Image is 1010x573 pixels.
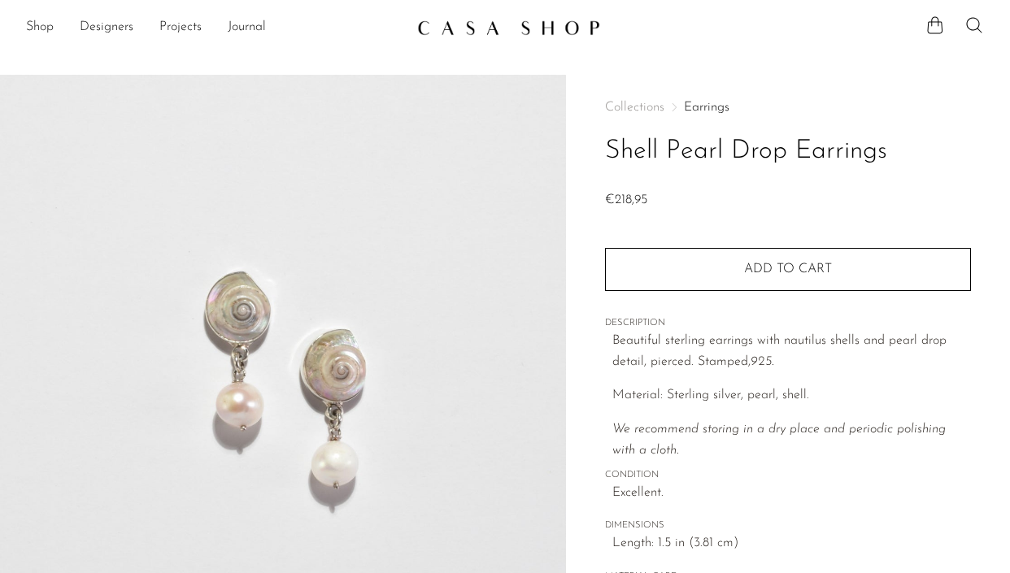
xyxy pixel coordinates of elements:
[228,17,266,38] a: Journal
[605,468,971,483] span: CONDITION
[612,423,946,457] i: We recommend storing in a dry place and periodic polishing with a cloth.
[605,248,971,290] button: Add to cart
[612,331,971,372] p: Beautiful sterling earrings with nautilus shells and pearl drop detail, pierced. Stamped,
[751,355,774,368] em: 925.
[26,14,404,41] nav: Desktop navigation
[605,316,971,331] span: DESCRIPTION
[159,17,202,38] a: Projects
[605,101,664,114] span: Collections
[605,101,971,114] nav: Breadcrumbs
[26,17,54,38] a: Shop
[605,131,971,172] h1: Shell Pearl Drop Earrings
[684,101,729,114] a: Earrings
[605,519,971,533] span: DIMENSIONS
[612,483,971,504] span: Excellent.
[80,17,133,38] a: Designers
[26,14,404,41] ul: NEW HEADER MENU
[612,533,971,554] span: Length: 1.5 in (3.81 cm)
[612,385,971,406] p: Material: Sterling silver, pearl, shell.
[605,193,647,206] span: €218,95
[744,263,832,276] span: Add to cart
